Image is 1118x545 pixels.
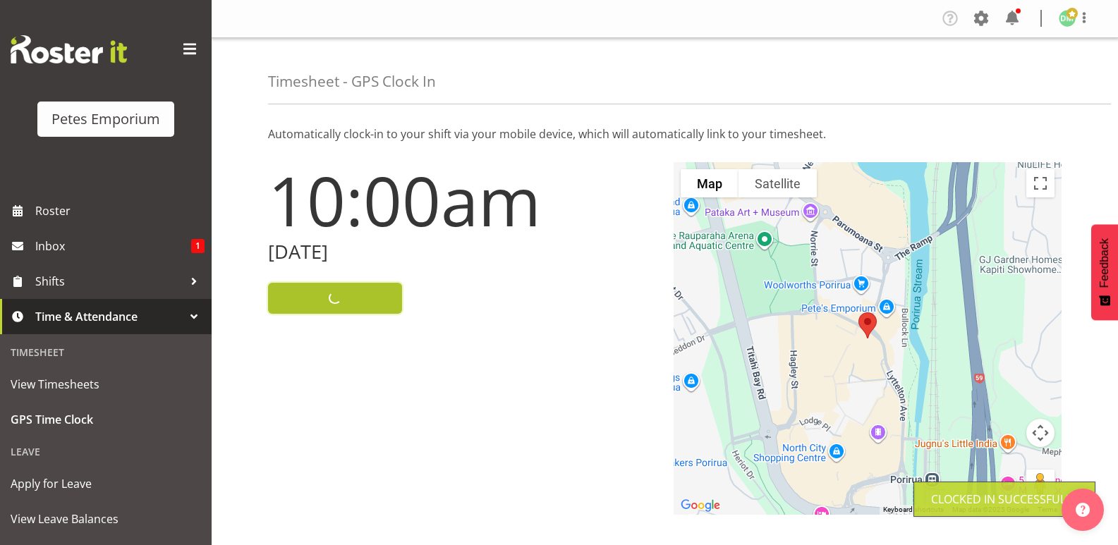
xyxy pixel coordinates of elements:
[739,169,817,197] button: Show satellite imagery
[35,235,191,257] span: Inbox
[1091,224,1118,320] button: Feedback - Show survey
[1026,169,1055,197] button: Toggle fullscreen view
[4,367,208,402] a: View Timesheets
[4,501,208,537] a: View Leave Balances
[4,466,208,501] a: Apply for Leave
[4,338,208,367] div: Timesheet
[1026,419,1055,447] button: Map camera controls
[11,409,201,430] span: GPS Time Clock
[931,491,1078,508] div: Clocked in Successfully
[268,241,657,263] h2: [DATE]
[1076,503,1090,517] img: help-xxl-2.png
[1059,10,1076,27] img: david-mcauley697.jpg
[11,35,127,63] img: Rosterit website logo
[191,239,205,253] span: 1
[268,73,436,90] h4: Timesheet - GPS Clock In
[883,505,944,515] button: Keyboard shortcuts
[1098,238,1111,288] span: Feedback
[11,374,201,395] span: View Timesheets
[268,125,1062,142] p: Automatically clock-in to your shift via your mobile device, which will automatically link to you...
[51,109,160,130] div: Petes Emporium
[4,437,208,466] div: Leave
[268,162,657,238] h1: 10:00am
[11,508,201,529] span: View Leave Balances
[677,496,724,515] img: Google
[681,169,739,197] button: Show street map
[4,402,208,437] a: GPS Time Clock
[35,306,183,327] span: Time & Attendance
[35,200,205,221] span: Roster
[35,271,183,292] span: Shifts
[1026,470,1055,498] button: Drag Pegman onto the map to open Street View
[677,496,724,515] a: Open this area in Google Maps (opens a new window)
[11,473,201,494] span: Apply for Leave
